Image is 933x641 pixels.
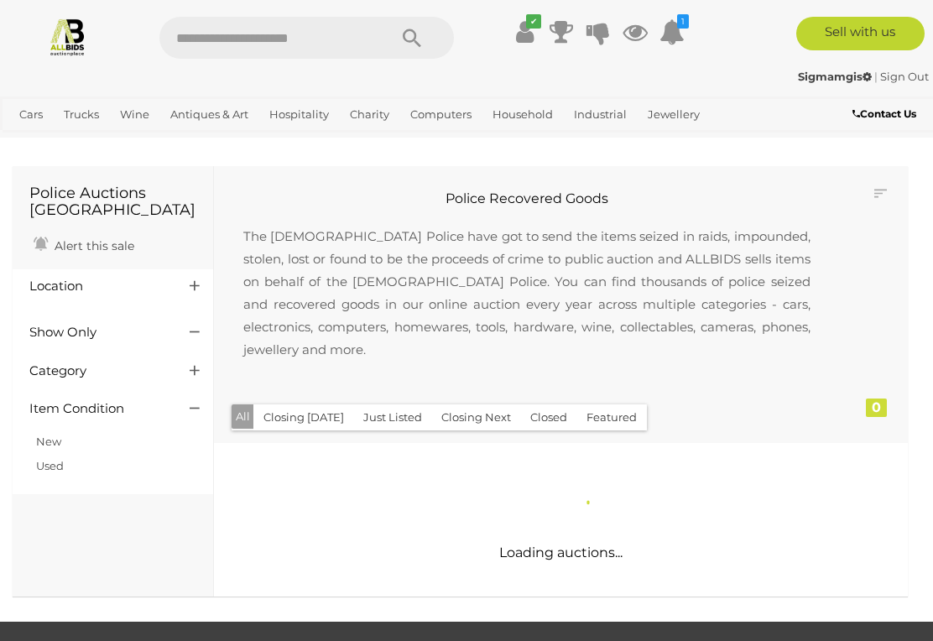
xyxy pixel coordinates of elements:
[796,17,925,50] a: Sell with us
[65,128,113,156] a: Sports
[29,232,138,257] a: Alert this sale
[232,404,254,429] button: All
[874,70,878,83] span: |
[36,435,61,448] a: New
[576,404,647,430] button: Featured
[353,404,432,430] button: Just Listed
[13,128,58,156] a: Office
[486,101,560,128] a: Household
[431,404,521,430] button: Closing Next
[343,101,396,128] a: Charity
[253,404,354,430] button: Closing [DATE]
[512,17,537,47] a: ✔
[798,70,872,83] strong: Sigmamgis
[57,101,106,128] a: Trucks
[404,101,478,128] a: Computers
[13,101,50,128] a: Cars
[499,545,623,560] span: Loading auctions...
[50,238,134,253] span: Alert this sale
[798,70,874,83] a: Sigmamgis
[29,279,164,294] h4: Location
[29,364,164,378] h4: Category
[370,17,454,59] button: Search
[227,208,827,378] p: The [DEMOGRAPHIC_DATA] Police have got to send the items seized in raids, impounded, stolen, lost...
[29,402,164,416] h4: Item Condition
[29,185,196,219] h1: Police Auctions [GEOGRAPHIC_DATA]
[866,399,887,417] div: 0
[227,191,827,206] h2: Police Recovered Goods
[641,101,706,128] a: Jewellery
[677,14,689,29] i: 1
[567,101,633,128] a: Industrial
[852,105,920,123] a: Contact Us
[659,17,685,47] a: 1
[520,404,577,430] button: Closed
[121,128,253,156] a: [GEOGRAPHIC_DATA]
[263,101,336,128] a: Hospitality
[164,101,255,128] a: Antiques & Art
[880,70,929,83] a: Sign Out
[113,101,156,128] a: Wine
[526,14,541,29] i: ✔
[48,17,87,56] img: Allbids.com.au
[36,459,64,472] a: Used
[29,326,164,340] h4: Show Only
[852,107,916,120] b: Contact Us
